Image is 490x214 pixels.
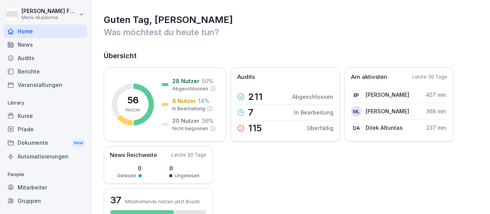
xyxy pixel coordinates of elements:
[412,74,447,80] p: Letzte 30 Tage
[426,107,447,115] p: 368 min.
[110,151,157,160] p: News Reichweite
[117,172,136,179] p: Gelesen
[4,136,87,150] div: Dokumente
[351,123,362,133] div: DA
[426,124,447,132] p: 237 min.
[237,73,255,82] p: Audits
[4,168,87,181] p: People
[248,124,262,133] p: 115
[117,164,142,172] p: 0
[104,14,479,26] h1: Guten Tag, [PERSON_NAME]
[4,78,87,91] a: Veranstaltungen
[126,106,140,113] p: Nutzer
[198,97,209,105] p: 14 %
[307,124,333,132] p: Überfällig
[4,97,87,109] p: Library
[172,97,196,105] p: 8 Nutzer
[172,117,199,125] p: 20 Nutzer
[21,8,77,15] p: [PERSON_NAME] Faschon
[4,65,87,78] a: Berichte
[351,106,362,117] div: ML
[72,139,85,147] div: New
[4,181,87,194] a: Mitarbeiter
[104,51,479,61] h2: Übersicht
[366,107,409,115] p: [PERSON_NAME]
[169,164,199,172] p: 0
[351,90,362,100] div: EP
[104,26,479,38] p: Was möchtest du heute tun?
[292,93,333,101] p: Abgeschlossen
[248,92,263,101] p: 211
[294,108,333,116] p: In Bearbeitung
[248,108,253,117] p: 7
[4,25,87,38] a: Home
[4,150,87,163] a: Automatisierungen
[366,124,403,132] p: Dilek Altuntas
[4,136,87,150] a: DokumenteNew
[127,96,139,105] p: 56
[4,194,87,207] a: Gruppen
[202,77,213,85] p: 50 %
[4,109,87,123] a: Kurse
[171,152,206,158] p: Letzte 30 Tage
[4,51,87,65] a: Audits
[4,38,87,51] a: News
[125,199,200,204] p: Mitarbeitende nutzen jetzt Bounti
[426,91,447,99] p: 407 min.
[172,77,199,85] p: 28 Nutzer
[172,125,208,132] p: Nicht begonnen
[175,172,199,179] p: Ungelesen
[351,73,387,82] p: Am aktivsten
[366,91,409,99] p: [PERSON_NAME]
[172,85,208,92] p: Abgeschlossen
[4,123,87,136] a: Pfade
[202,117,214,125] p: 36 %
[21,15,77,20] p: Menü Akademie
[172,105,205,112] p: In Bearbeitung
[110,194,121,207] h3: 37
